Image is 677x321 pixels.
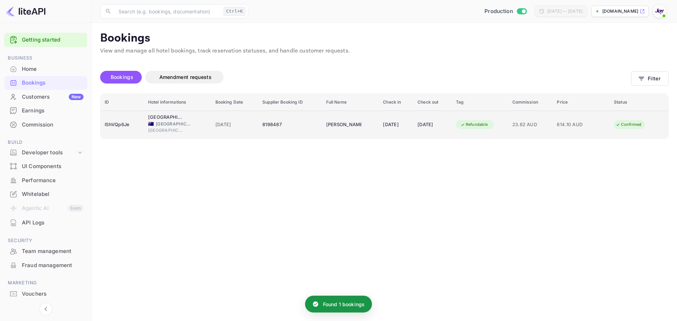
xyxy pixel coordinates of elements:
[100,47,669,55] p: View and manage all hotel bookings, track reservation statuses, and handle customer requests.
[4,174,87,187] div: Performance
[22,247,84,255] div: Team management
[4,245,87,258] div: Team management
[4,245,87,258] a: Team management
[4,118,87,131] a: Commission
[114,4,221,18] input: Search (e.g. bookings, documentation)
[211,94,258,111] th: Booking Date
[215,121,254,129] span: [DATE]
[22,79,84,87] div: Bookings
[4,259,87,272] a: Fraud management
[224,7,245,16] div: Ctrl+K
[4,160,87,173] a: UI Components
[379,94,413,111] th: Check in
[100,94,668,138] table: booking table
[482,7,529,16] div: Switch to Sandbox mode
[512,121,549,129] span: 23.62 AUD
[4,279,87,287] span: Marketing
[323,301,365,308] p: Found 1 bookings
[508,94,553,111] th: Commission
[156,121,191,127] span: [GEOGRAPHIC_DATA]
[111,74,133,80] span: Bookings
[4,187,87,200] a: Whitelabel
[557,121,592,129] span: 614.10 AUD
[610,94,668,111] th: Status
[4,147,87,159] div: Developer tools
[383,119,409,130] div: [DATE]
[4,174,87,187] a: Performance
[105,119,140,130] div: lShVQp6Je
[4,104,87,118] div: Earnings
[4,160,87,173] div: UI Components
[4,216,87,230] div: API Logs
[69,94,84,100] div: New
[6,6,45,17] img: LiteAPI logo
[413,94,451,111] th: Check out
[4,33,87,47] div: Getting started
[22,93,84,101] div: Customers
[100,31,669,45] p: Bookings
[417,119,447,130] div: [DATE]
[39,303,52,315] button: Collapse navigation
[4,62,87,75] a: Home
[22,36,84,44] a: Getting started
[22,290,84,298] div: Vouchers
[602,8,638,14] p: [DOMAIN_NAME]
[22,190,84,198] div: Whitelabel
[159,74,212,80] span: Amendment requests
[22,65,84,73] div: Home
[262,119,318,130] div: 8198487
[22,177,84,185] div: Performance
[22,162,84,171] div: UI Components
[4,104,87,117] a: Earnings
[258,94,322,111] th: Supplier Booking ID
[22,219,84,227] div: API Logs
[322,94,379,111] th: Full Name
[148,127,183,134] span: [GEOGRAPHIC_DATA]
[100,94,144,111] th: ID
[22,149,77,157] div: Developer tools
[547,8,583,14] div: [DATE] — [DATE]
[452,94,508,111] th: Tag
[4,76,87,90] div: Bookings
[4,138,87,146] span: Build
[4,90,87,103] a: CustomersNew
[22,261,84,270] div: Fraud management
[144,94,211,111] th: Hotel informations
[100,71,631,84] div: account-settings tabs
[148,122,154,126] span: Australia
[4,90,87,104] div: CustomersNew
[4,76,87,89] a: Bookings
[4,118,87,132] div: Commission
[654,6,665,17] img: With Joy
[148,114,183,121] div: Adina Apartment Hotel Melbourne Pentridge
[326,119,361,130] div: Jennifer Gatenby
[611,120,646,129] div: Confirmed
[22,121,84,129] div: Commission
[4,259,87,272] div: Fraud management
[22,107,84,115] div: Earnings
[484,7,513,16] span: Production
[456,120,493,129] div: Refundable
[4,54,87,62] span: Business
[4,287,87,300] a: Vouchers
[631,71,669,86] button: Filter
[553,94,610,111] th: Price
[4,237,87,245] span: Security
[4,216,87,229] a: API Logs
